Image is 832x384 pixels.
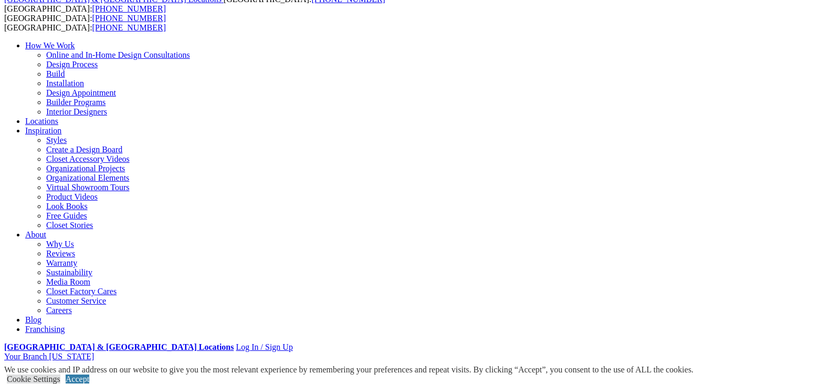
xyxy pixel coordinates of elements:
a: Closet Stories [46,221,93,230]
a: Installation [46,79,84,88]
a: How We Work [25,41,75,50]
a: Organizational Projects [46,164,125,173]
a: Media Room [46,277,90,286]
a: Free Guides [46,211,87,220]
a: Look Books [46,202,88,211]
a: Reviews [46,249,75,258]
a: Organizational Elements [46,173,129,182]
a: Accept [66,375,89,383]
a: Cookie Settings [7,375,60,383]
a: Product Videos [46,192,98,201]
span: [US_STATE] [49,352,94,361]
a: Your Branch [US_STATE] [4,352,94,361]
a: [PHONE_NUMBER] [92,14,166,23]
div: We use cookies and IP address on our website to give you the most relevant experience by remember... [4,365,693,375]
a: Warranty [46,258,77,267]
a: Builder Programs [46,98,106,107]
a: Styles [46,136,67,144]
a: Locations [25,117,58,126]
a: [GEOGRAPHIC_DATA] & [GEOGRAPHIC_DATA] Locations [4,343,234,351]
a: Log In / Sign Up [236,343,292,351]
a: About [25,230,46,239]
a: Inspiration [25,126,61,135]
a: Create a Design Board [46,145,122,154]
a: Closet Accessory Videos [46,154,130,163]
a: Design Process [46,60,98,69]
a: Blog [25,315,41,324]
a: Careers [46,306,72,315]
a: Design Appointment [46,88,116,97]
a: Virtual Showroom Tours [46,183,130,192]
a: Interior Designers [46,107,107,116]
a: Build [46,69,65,78]
a: Why Us [46,240,74,248]
a: Online and In-Home Design Consultations [46,50,190,59]
span: Your Branch [4,352,47,361]
a: Franchising [25,325,65,334]
a: Customer Service [46,296,106,305]
a: Closet Factory Cares [46,287,117,296]
a: [PHONE_NUMBER] [92,4,166,13]
span: [GEOGRAPHIC_DATA]: [GEOGRAPHIC_DATA]: [4,14,166,32]
a: [PHONE_NUMBER] [92,23,166,32]
a: Sustainability [46,268,92,277]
